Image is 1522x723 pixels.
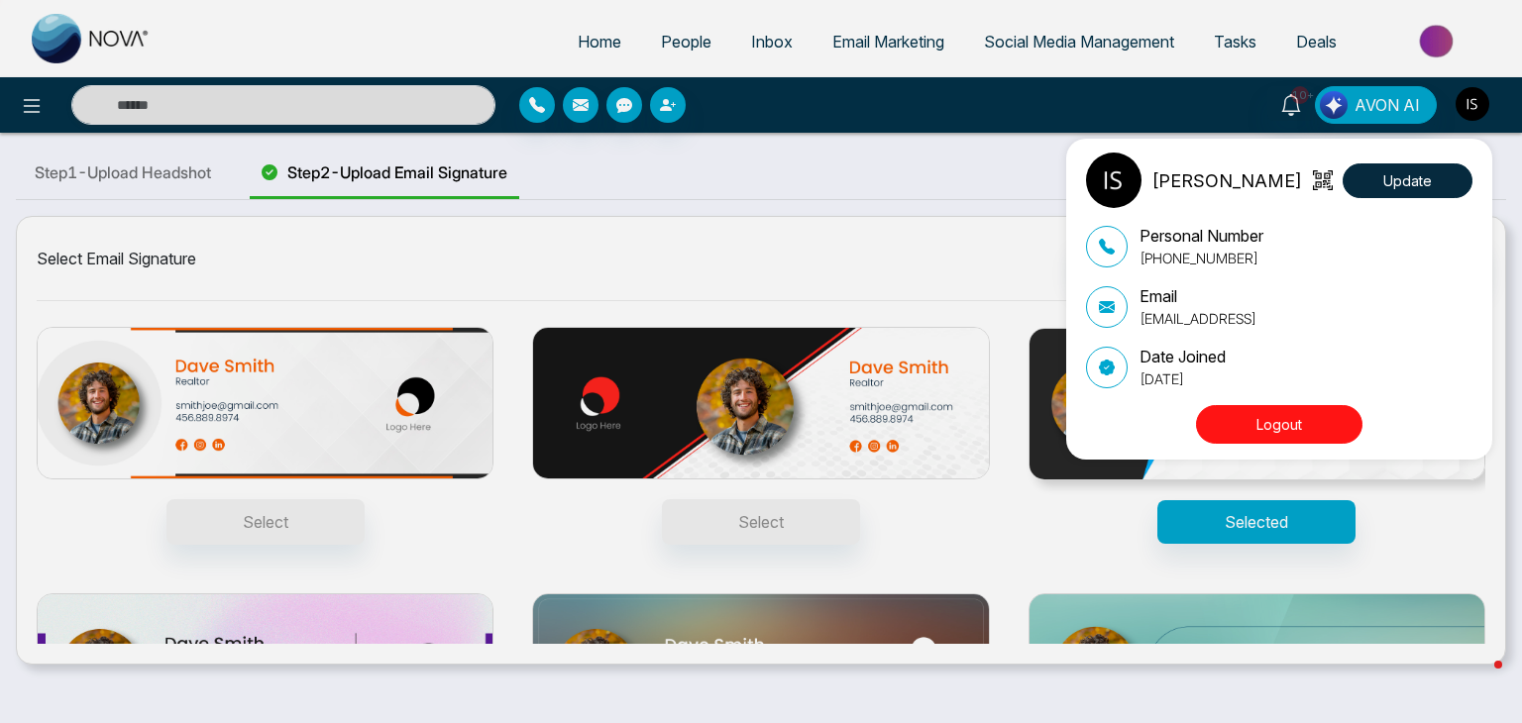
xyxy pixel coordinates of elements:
[1140,345,1226,368] p: Date Joined
[1196,405,1362,444] button: Logout
[1140,284,1256,308] p: Email
[1151,167,1302,194] p: [PERSON_NAME]
[1455,656,1502,703] iframe: Intercom live chat
[1140,248,1263,268] p: [PHONE_NUMBER]
[1140,368,1226,389] p: [DATE]
[1140,224,1263,248] p: Personal Number
[1140,308,1256,329] p: [EMAIL_ADDRESS]
[1343,163,1472,198] button: Update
